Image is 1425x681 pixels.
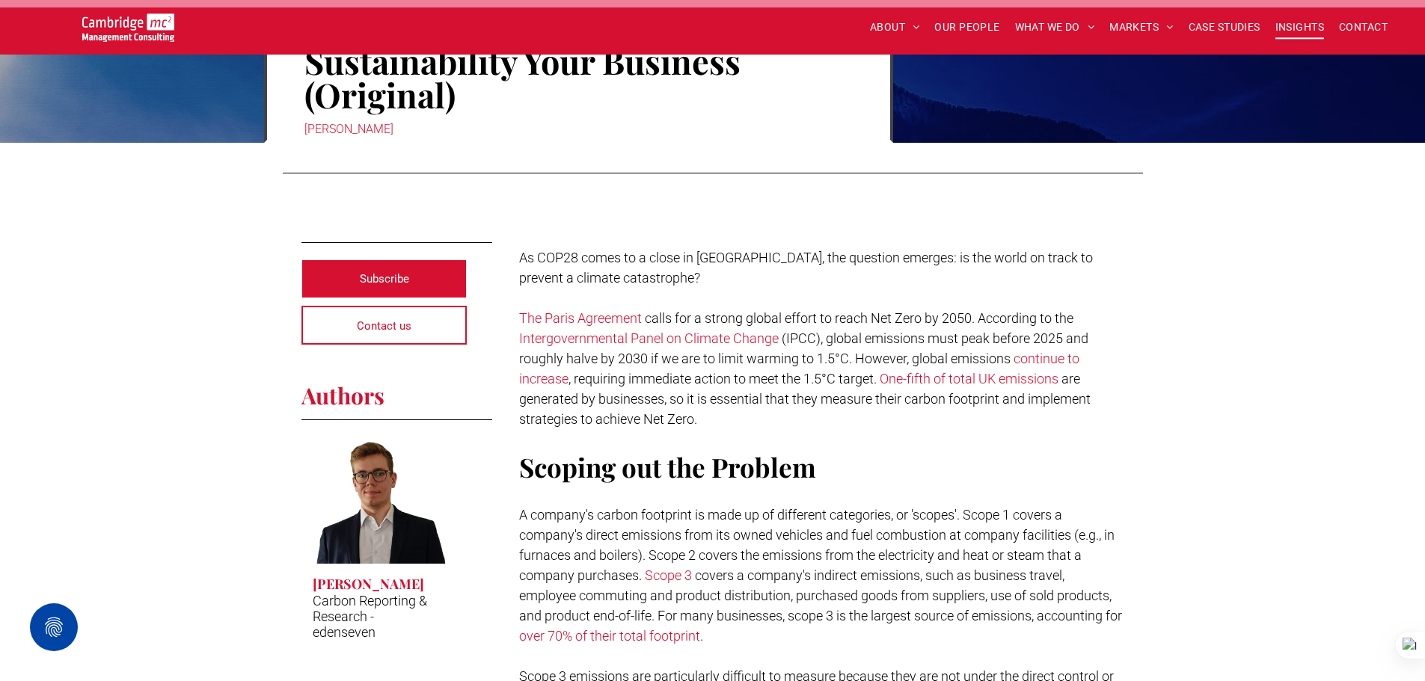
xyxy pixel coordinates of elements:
[304,119,853,140] div: [PERSON_NAME]
[519,567,1122,623] span: covers a company's indirect emissions, such as business travel, employee commuting and product di...
[1008,16,1103,39] a: WHAT WE DO
[304,9,853,113] h1: Scope 3 Emissions: Making Sustainability Your Business (Original)
[645,310,1073,326] span: calls for a strong global effort to reach Net Zero by 2050. According to the
[700,628,703,644] span: .
[1275,16,1324,39] span: INSIGHTS
[357,307,411,345] span: Contact us
[1181,16,1268,39] a: CASE STUDIES
[82,16,174,31] a: Your Business Transformed | Cambridge Management Consulting
[301,306,468,345] a: Contact us
[519,330,1088,366] span: (IPCC), global emissions must peak before 2025 and roughly halve by 2030 if we are to limit warmi...
[519,250,1093,286] span: As COP28 comes to a close in [GEOGRAPHIC_DATA], the question emerges: is the world on track to pr...
[862,16,928,39] a: ABOUT
[880,371,1058,386] a: One-fifth of total UK emissions
[569,371,877,386] span: , requiring immediate action to meet the 1.5°C target.
[519,628,700,644] a: over 70% of their total footprint
[1331,16,1395,39] a: CONTACT
[313,575,424,593] h3: [PERSON_NAME]
[519,371,1091,427] span: are generated by businesses, so it is essential that they measure their carbon footprint and impl...
[519,330,779,346] a: Intergovernmental Panel on Climate Change
[301,437,450,564] a: Douglas McCauley
[645,567,692,583] a: Scope 3
[82,13,174,42] img: Go to Homepage
[360,260,409,298] span: Subscribe
[519,310,642,326] a: The Paris Agreement
[301,259,468,298] a: Subscribe
[1268,16,1331,39] a: INSIGHTS
[927,16,1007,39] a: OUR PEOPLE
[1102,16,1180,39] a: MARKETS
[519,507,1115,583] span: A company's carbon footprint is made up of different categories, or 'scopes'. Scope 1 covers a co...
[301,380,384,410] span: Authors
[519,449,816,484] span: Scoping out the Problem
[313,593,439,640] p: Carbon Reporting & Research - edenseven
